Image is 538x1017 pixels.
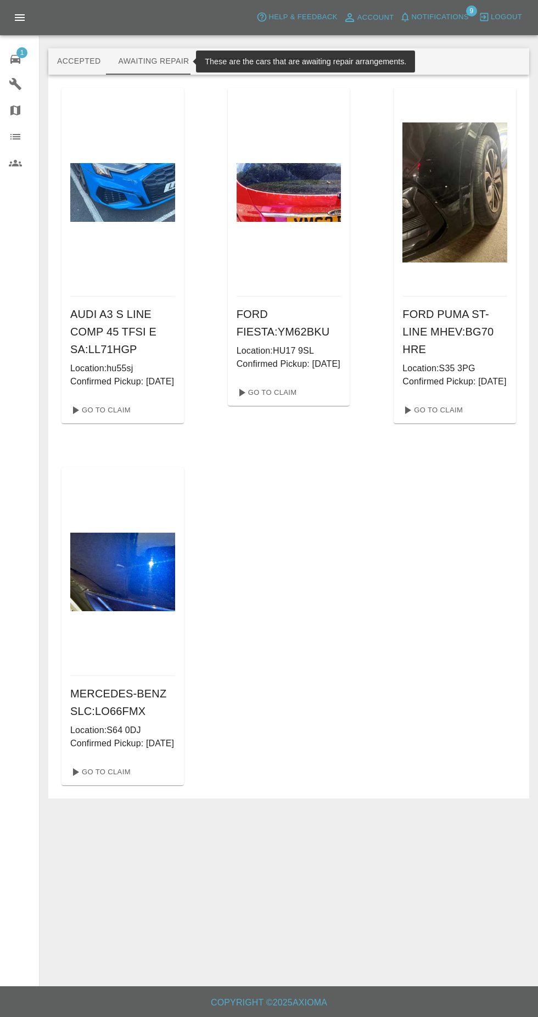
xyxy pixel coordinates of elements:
h6: FORD PUMA ST-LINE MHEV : BG70 HRE [402,305,507,358]
button: In Repair [198,48,256,75]
a: Go To Claim [66,763,133,781]
button: Help & Feedback [254,9,340,26]
span: Logout [491,11,522,24]
h6: AUDI A3 S LINE COMP 45 TFSI E SA : LL71HGP [70,305,175,358]
span: Notifications [412,11,469,24]
span: Account [357,12,394,24]
h6: FORD FIESTA : YM62BKU [237,305,341,340]
button: Awaiting Repair [109,48,198,75]
button: Paid [313,48,363,75]
button: Notifications [397,9,472,26]
button: Accepted [48,48,109,75]
h6: MERCEDES-BENZ SLC : LO66FMX [70,685,175,720]
p: Confirmed Pickup: [DATE] [70,737,175,750]
p: Confirmed Pickup: [DATE] [402,375,507,388]
p: Location: HU17 9SL [237,344,341,357]
span: 9 [466,5,477,16]
h6: Copyright © 2025 Axioma [9,995,529,1010]
a: Go To Claim [398,401,466,419]
button: Repaired [255,48,313,75]
p: Location: hu55sj [70,362,175,375]
p: Confirmed Pickup: [DATE] [237,357,341,371]
button: Open drawer [7,4,33,31]
span: Help & Feedback [268,11,337,24]
p: Location: S35 3PG [402,362,507,375]
p: Confirmed Pickup: [DATE] [70,375,175,388]
span: 1 [16,47,27,58]
a: Go To Claim [66,401,133,419]
p: Location: S64 0DJ [70,724,175,737]
a: Account [340,9,397,26]
button: Logout [476,9,525,26]
a: Go To Claim [232,384,300,401]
